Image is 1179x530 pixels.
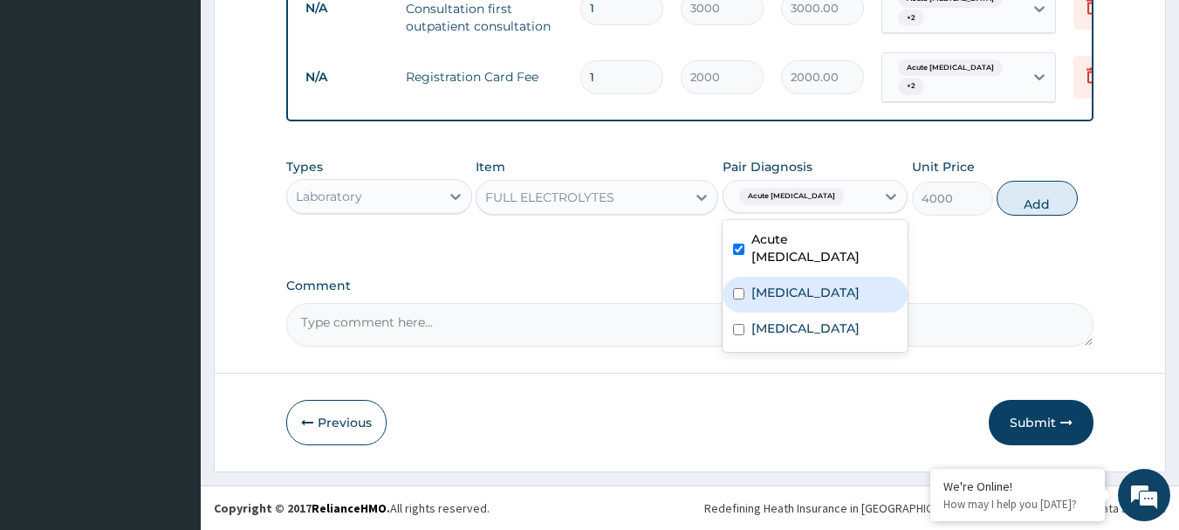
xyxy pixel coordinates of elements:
[296,188,362,205] div: Laboratory
[312,500,387,516] a: RelianceHMO
[898,78,924,95] span: + 2
[943,497,1092,512] p: How may I help you today?
[91,98,293,120] div: Chat with us now
[286,160,323,175] label: Types
[201,485,1179,530] footer: All rights reserved.
[214,500,390,516] strong: Copyright © 2017 .
[997,181,1078,216] button: Add
[751,284,860,301] label: [MEDICAL_DATA]
[32,87,71,131] img: d_794563401_company_1708531726252_794563401
[912,158,975,176] label: Unit Price
[397,59,572,94] td: Registration Card Fee
[704,499,1166,517] div: Redefining Heath Insurance in [GEOGRAPHIC_DATA] using Telemedicine and Data Science!
[943,478,1092,494] div: We're Online!
[286,279,1094,293] label: Comment
[297,61,397,93] td: N/A
[286,9,328,51] div: Minimize live chat window
[739,188,844,205] span: Acute [MEDICAL_DATA]
[898,10,924,27] span: + 2
[476,158,505,176] label: Item
[898,59,1003,77] span: Acute [MEDICAL_DATA]
[485,189,614,206] div: FULL ELECTROLYTES
[723,158,812,176] label: Pair Diagnosis
[101,155,241,332] span: We're online!
[9,348,332,410] textarea: Type your message and hit 'Enter'
[751,231,898,265] label: Acute [MEDICAL_DATA]
[989,400,1093,445] button: Submit
[286,400,387,445] button: Previous
[751,320,860,337] label: [MEDICAL_DATA]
